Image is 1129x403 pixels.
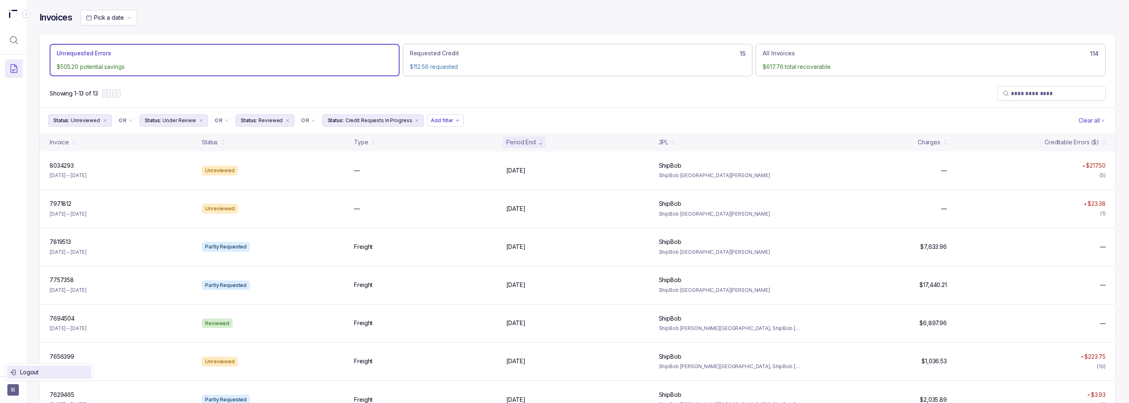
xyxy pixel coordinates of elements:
[1087,394,1090,396] img: red pointer upwards
[139,114,208,127] li: Filter Chip Under Review
[5,59,23,77] button: Menu Icon Button DocumentTextIcon
[322,114,424,127] button: Filter Chip Credit Requests In Progress
[50,162,74,170] p: 8034293
[50,210,87,218] p: [DATE] – [DATE]
[354,205,360,213] p: —
[659,362,801,371] p: ShipBob [PERSON_NAME][GEOGRAPHIC_DATA], ShipBob [GEOGRAPHIC_DATA][PERSON_NAME]
[57,49,111,57] p: Unrequested Errors
[20,368,88,376] p: Logout
[202,357,238,367] div: Unreviewed
[50,314,75,323] p: 7694504
[506,357,525,365] p: [DATE]
[21,9,31,19] div: Collapse Icon
[427,114,464,127] button: Filter Chip Add filter
[763,49,795,57] p: All Invoices
[80,10,137,25] button: Date Range Picker
[1100,281,1106,289] span: —
[506,319,525,327] p: [DATE]
[57,63,393,71] p: $505.20 potential savings
[202,204,238,214] div: Unreviewed
[941,166,947,175] p: —
[1086,162,1106,170] p: $217.50
[211,115,232,126] button: Filter Chip Connector undefined
[215,117,222,124] p: OR
[50,238,71,246] p: 7819513
[50,286,87,294] p: [DATE] – [DATE]
[53,116,69,125] p: Status:
[1084,353,1106,361] p: $223.75
[48,114,1077,127] ul: Filter Group
[659,324,801,332] p: ShipBob [PERSON_NAME][GEOGRAPHIC_DATA], ShipBob [GEOGRAPHIC_DATA][PERSON_NAME]
[202,280,250,290] div: Partly Requested
[258,116,283,125] p: Reviewed
[659,353,681,361] p: ShipBob
[86,14,123,22] search: Date Range Picker
[298,115,319,126] button: Filter Chip Connector undefined
[1079,116,1100,125] p: Clear all
[50,362,87,371] p: [DATE] – [DATE]
[119,117,133,124] li: Filter Chip Connector undefined
[145,116,161,125] p: Status:
[215,117,229,124] li: Filter Chip Connector undefined
[50,138,69,146] div: Invoice
[431,116,453,125] p: Add filter
[7,384,19,396] button: User initials
[202,319,233,328] div: Reviewed
[659,391,681,399] p: ShipBob
[50,89,98,98] div: Remaining page entries
[162,116,196,125] p: Under Review
[50,276,74,284] p: 7757358
[919,281,947,289] p: $17,440.21
[921,357,947,365] p: $1,036.53
[50,171,87,180] p: [DATE] – [DATE]
[39,12,72,23] h4: Invoices
[354,319,373,327] p: Freight
[919,319,947,327] p: $6,897.96
[119,117,126,124] p: OR
[659,314,681,323] p: ShipBob
[659,210,801,218] p: ShipBob [GEOGRAPHIC_DATA][PERSON_NAME]
[50,89,98,98] p: Showing 1-13 of 13
[1090,50,1099,57] h6: 114
[506,205,525,213] p: [DATE]
[50,44,1106,76] ul: Action Tab Group
[1088,200,1106,208] p: $23.38
[1097,362,1106,371] div: (10)
[50,324,87,332] p: [DATE] – [DATE]
[48,114,112,127] button: Filter Chip Unreviewed
[241,116,257,125] p: Status:
[235,114,295,127] button: Filter Chip Reviewed
[659,162,681,170] p: ShipBob
[920,243,947,251] p: $7,633.96
[1099,171,1106,180] div: (5)
[506,243,525,251] p: [DATE]
[301,117,309,124] p: OR
[1077,114,1107,127] button: Clear Filters
[50,248,87,256] p: [DATE] – [DATE]
[659,138,669,146] div: 3PL
[354,281,373,289] p: Freight
[410,63,746,71] p: $112.56 requested
[198,117,204,124] div: remove content
[94,14,123,21] span: Pick a date
[71,116,100,125] p: Unreviewed
[414,117,420,124] div: remove content
[1100,243,1106,251] span: —
[410,49,459,57] p: Requested Credit
[763,63,1099,71] p: $617.76 total recoverable
[659,286,801,294] p: ShipBob [GEOGRAPHIC_DATA][PERSON_NAME]
[659,238,681,246] p: ShipBob
[659,200,681,208] p: ShipBob
[506,138,536,146] div: Period End
[659,171,801,180] p: ShipBob [GEOGRAPHIC_DATA][PERSON_NAME]
[1100,319,1106,328] span: —
[50,353,74,361] p: 7656399
[659,276,681,284] p: ShipBob
[202,138,218,146] div: Status
[941,205,947,213] p: —
[202,166,238,175] div: Unreviewed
